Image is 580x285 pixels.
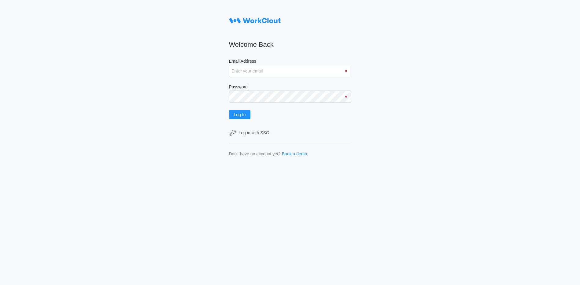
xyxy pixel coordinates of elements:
[229,151,281,156] div: Don't have an account yet?
[229,129,351,136] a: Log in with SSO
[239,130,269,135] div: Log in with SSO
[229,110,251,119] button: Log In
[229,65,351,77] input: Enter your email
[229,84,351,91] label: Password
[229,59,351,65] label: Email Address
[282,151,307,156] a: Book a demo
[229,40,351,49] h2: Welcome Back
[234,113,246,117] span: Log In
